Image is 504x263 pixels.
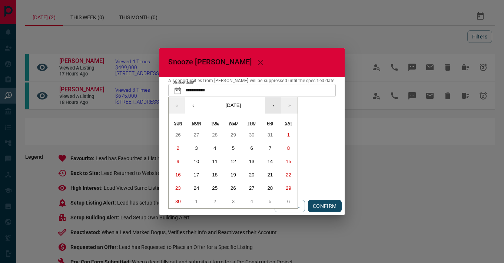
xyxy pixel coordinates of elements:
[187,155,206,168] button: November 10, 2025
[187,128,206,142] button: October 27, 2025
[279,195,298,208] button: December 6, 2025
[169,155,187,168] button: November 9, 2025
[212,132,218,138] abbr: October 28, 2025
[269,145,271,151] abbr: November 7, 2025
[231,185,236,191] abbr: November 26, 2025
[206,195,224,208] button: December 2, 2025
[213,199,216,204] abbr: December 2, 2025
[175,185,181,191] abbr: November 23, 2025
[242,142,261,155] button: November 6, 2025
[194,132,199,138] abbr: October 27, 2025
[175,199,181,204] abbr: November 30, 2025
[185,97,201,114] button: ‹
[231,159,236,164] abbr: November 12, 2025
[224,168,243,182] button: November 19, 2025
[269,199,271,204] abbr: December 5, 2025
[267,172,273,178] abbr: November 21, 2025
[242,168,261,182] button: November 20, 2025
[265,97,281,114] button: ›
[242,155,261,168] button: November 13, 2025
[169,168,187,182] button: November 16, 2025
[286,159,291,164] abbr: November 15, 2025
[169,182,187,195] button: November 23, 2025
[261,155,279,168] button: November 14, 2025
[286,172,291,178] abbr: November 22, 2025
[242,182,261,195] button: November 27, 2025
[267,121,273,125] abbr: Friday
[206,128,224,142] button: October 28, 2025
[242,128,261,142] button: October 30, 2025
[279,182,298,195] button: November 29, 2025
[212,185,218,191] abbr: November 25, 2025
[206,182,224,195] button: November 25, 2025
[249,159,255,164] abbr: November 13, 2025
[173,81,195,85] label: Snooze Until?
[174,121,182,125] abbr: Sunday
[195,145,198,151] abbr: November 3, 2025
[248,121,256,125] abbr: Thursday
[286,185,291,191] abbr: November 29, 2025
[261,128,279,142] button: October 31, 2025
[261,142,279,155] button: November 7, 2025
[194,185,199,191] abbr: November 24, 2025
[279,168,298,182] button: November 22, 2025
[175,172,181,178] abbr: November 16, 2025
[231,132,236,138] abbr: October 29, 2025
[194,159,199,164] abbr: November 10, 2025
[250,145,253,151] abbr: November 6, 2025
[187,182,206,195] button: November 24, 2025
[206,142,224,155] button: November 4, 2025
[213,145,216,151] abbr: November 4, 2025
[211,121,219,125] abbr: Tuesday
[177,159,179,164] abbr: November 9, 2025
[206,168,224,182] button: November 18, 2025
[169,142,187,155] button: November 2, 2025
[279,142,298,155] button: November 8, 2025
[285,121,292,125] abbr: Saturday
[212,159,218,164] abbr: November 11, 2025
[194,172,199,178] abbr: November 17, 2025
[249,172,255,178] abbr: November 20, 2025
[212,172,218,178] abbr: November 18, 2025
[224,195,243,208] button: December 3, 2025
[261,168,279,182] button: November 21, 2025
[187,142,206,155] button: November 3, 2025
[281,97,298,114] button: »
[287,145,290,151] abbr: November 8, 2025
[250,199,253,204] abbr: December 4, 2025
[168,77,335,84] p: All opportunities from [PERSON_NAME] will be suppressed until the specified date.
[169,195,187,208] button: November 30, 2025
[177,145,179,151] abbr: November 2, 2025
[224,182,243,195] button: November 26, 2025
[279,155,298,168] button: November 15, 2025
[261,182,279,195] button: November 28, 2025
[231,172,236,178] abbr: November 19, 2025
[192,121,201,125] abbr: Monday
[232,145,235,151] abbr: November 5, 2025
[279,128,298,142] button: November 1, 2025
[287,199,290,204] abbr: December 6, 2025
[261,195,279,208] button: December 5, 2025
[287,132,290,138] abbr: November 1, 2025
[229,121,238,125] abbr: Wednesday
[206,155,224,168] button: November 11, 2025
[242,195,261,208] button: December 4, 2025
[187,168,206,182] button: November 17, 2025
[169,97,185,114] button: «
[249,132,255,138] abbr: October 30, 2025
[267,185,273,191] abbr: November 28, 2025
[168,58,252,67] span: Snooze [PERSON_NAME]
[201,97,265,114] button: [DATE]
[232,199,235,204] abbr: December 3, 2025
[225,102,241,108] span: [DATE]
[169,128,187,142] button: October 26, 2025
[224,142,243,155] button: November 5, 2025
[308,200,342,212] button: CONFIRM
[267,159,273,164] abbr: November 14, 2025
[249,185,255,191] abbr: November 27, 2025
[195,199,198,204] abbr: December 1, 2025
[267,132,273,138] abbr: October 31, 2025
[175,132,181,138] abbr: October 26, 2025
[224,128,243,142] button: October 29, 2025
[187,195,206,208] button: December 1, 2025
